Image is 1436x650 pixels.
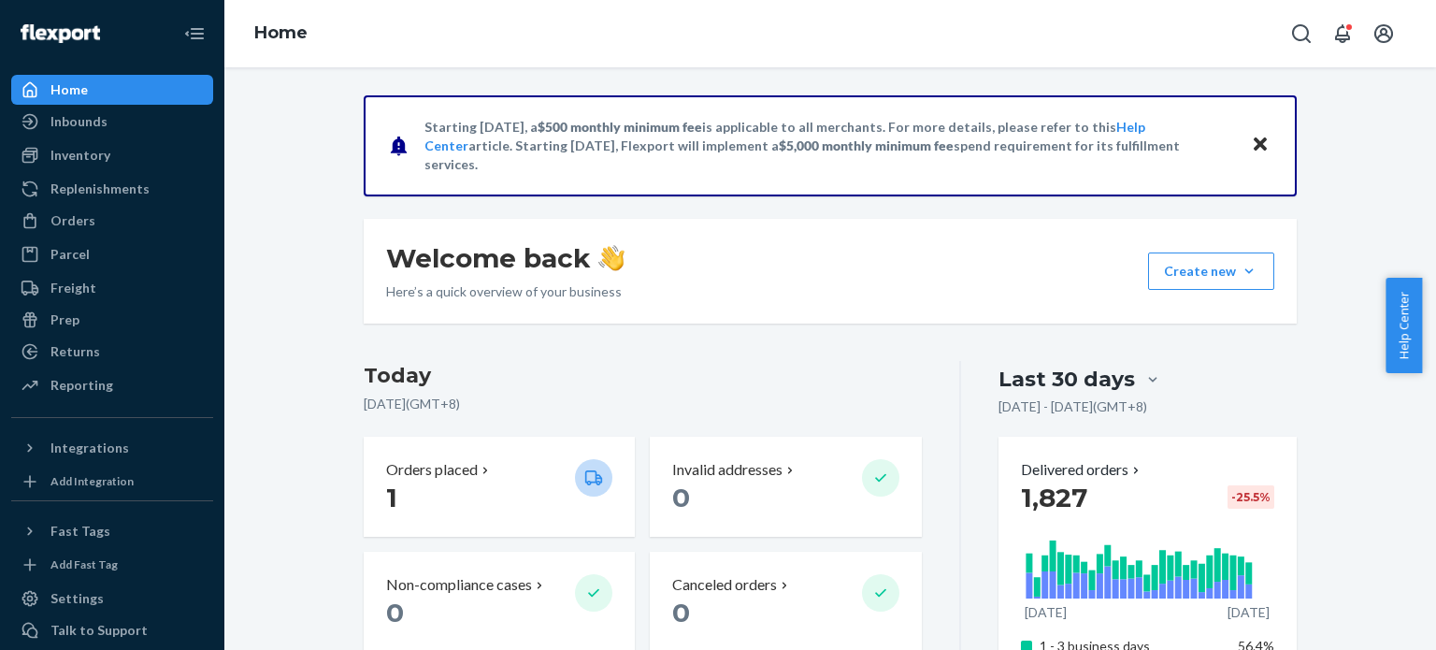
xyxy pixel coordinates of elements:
span: 0 [386,597,404,628]
p: [DATE] [1025,603,1067,622]
button: Delivered orders [1021,459,1143,481]
a: Prep [11,305,213,335]
button: Close [1248,132,1272,159]
a: Home [254,22,308,43]
a: Add Integration [11,470,213,493]
img: Flexport logo [21,24,100,43]
a: Freight [11,273,213,303]
p: [DATE] - [DATE] ( GMT+8 ) [998,397,1147,416]
p: Non-compliance cases [386,574,532,596]
p: [DATE] ( GMT+8 ) [364,395,922,413]
div: Last 30 days [998,365,1135,394]
div: Settings [50,589,104,608]
div: Add Integration [50,473,134,489]
div: Replenishments [50,180,150,198]
button: Create new [1148,253,1274,290]
button: Open Search Box [1283,15,1320,52]
div: Freight [50,279,96,297]
div: Talk to Support [50,621,148,640]
a: Talk to Support [11,615,213,645]
p: [DATE] [1228,603,1270,622]
button: Help Center [1386,278,1422,373]
h1: Welcome back [386,241,625,275]
button: Invalid addresses 0 [650,437,921,537]
div: Inbounds [50,112,108,131]
button: Integrations [11,433,213,463]
div: Returns [50,342,100,361]
div: Home [50,80,88,99]
button: Fast Tags [11,516,213,546]
a: Inventory [11,140,213,170]
div: Inventory [50,146,110,165]
a: Orders [11,206,213,236]
div: Reporting [50,376,113,395]
a: Parcel [11,239,213,269]
span: 1 [386,482,397,513]
span: $500 monthly minimum fee [538,119,702,135]
p: Invalid addresses [672,459,783,481]
p: Orders placed [386,459,478,481]
div: Orders [50,211,95,230]
p: Canceled orders [672,574,777,596]
span: 1,827 [1021,482,1087,513]
a: Inbounds [11,107,213,137]
p: Here’s a quick overview of your business [386,282,625,301]
button: Close Navigation [176,15,213,52]
ol: breadcrumbs [239,7,323,61]
a: Home [11,75,213,105]
span: 0 [672,482,690,513]
div: Integrations [50,439,129,457]
span: 0 [672,597,690,628]
a: Reporting [11,370,213,400]
div: Fast Tags [50,522,110,541]
a: Add Fast Tag [11,554,213,576]
a: Returns [11,337,213,367]
div: -25.5 % [1228,485,1274,509]
div: Add Fast Tag [50,556,118,572]
p: Starting [DATE], a is applicable to all merchants. For more details, please refer to this article... [424,118,1233,174]
img: hand-wave emoji [598,245,625,271]
button: Open account menu [1365,15,1402,52]
a: Replenishments [11,174,213,204]
button: Open notifications [1324,15,1361,52]
h3: Today [364,361,922,391]
button: Orders placed 1 [364,437,635,537]
a: Settings [11,584,213,614]
div: Parcel [50,245,90,264]
div: Prep [50,311,79,329]
span: $5,000 monthly minimum fee [779,137,954,153]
